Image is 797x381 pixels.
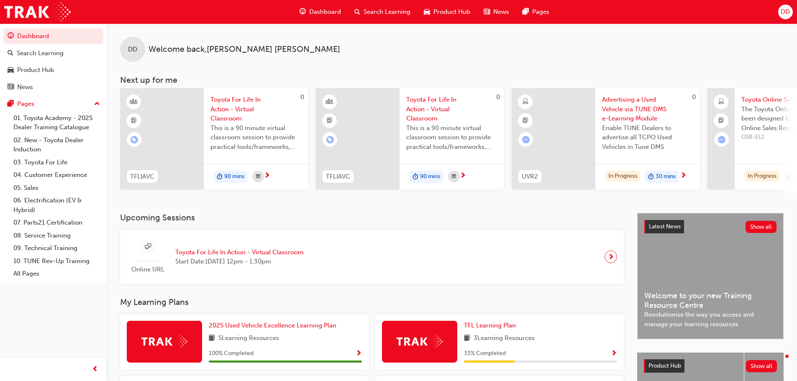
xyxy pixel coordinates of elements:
button: Pages [3,96,103,112]
a: guage-iconDashboard [293,3,348,20]
div: Product Hub [17,65,54,75]
span: laptop-icon [718,97,724,107]
a: 06. Electrification (EV & Hybrid) [10,194,103,216]
span: next-icon [680,172,687,180]
a: 04. Customer Experience [10,169,103,182]
a: 0UVR2Advertising a Used Vehicle via TUNE DMS e-Learning ModuleEnable TUNE Dealers to advertise al... [512,88,700,189]
a: 01. Toyota Academy - 2025 Dealer Training Catalogue [10,112,103,134]
span: sessionType_ONLINE_URL-icon [145,242,151,252]
span: learningRecordVerb_ATTEMPT-icon [718,136,725,143]
a: Product HubShow all [644,359,777,373]
span: News [493,7,509,17]
span: Welcome to your new Training Resource Centre [644,291,776,310]
button: Show Progress [356,348,362,359]
span: learningRecordVerb_ENROLL-icon [131,136,138,143]
a: 10. TUNE Rev-Up Training [10,255,103,268]
a: Latest NewsShow allWelcome to your new Training Resource CentreRevolutionise the way you access a... [637,213,784,339]
div: Pages [17,99,34,109]
span: 33 % Completed [464,349,506,358]
span: search-icon [354,7,360,17]
a: 03. Toyota For Life [10,156,103,169]
span: book-icon [464,333,470,344]
button: Show all [746,360,777,372]
span: 0 [300,93,304,101]
a: Latest NewsShow all [644,220,776,233]
span: 90 mins [420,172,440,182]
div: In Progress [745,171,779,182]
span: UVR2 [522,172,538,182]
a: News [3,79,103,95]
div: Search Learning [17,49,64,58]
span: 100 % Completed [209,349,254,358]
span: Welcome back , [PERSON_NAME] [PERSON_NAME] [149,45,340,54]
span: book-icon [209,333,215,344]
a: Dashboard [3,28,103,44]
a: 02. New - Toyota Dealer Induction [10,134,103,156]
a: 0TFLIAVCToyota For Life In Action - Virtual ClassroomThis is a 90 minute virtual classroom sessio... [120,88,308,189]
span: car-icon [424,7,430,17]
span: TFLIAVC [326,172,350,182]
span: DD [781,7,790,17]
span: duration-icon [217,171,223,182]
span: booktick-icon [523,115,528,126]
span: learningRecordVerb_ENROLL-icon [326,136,334,143]
button: Show all [746,221,777,233]
div: News [17,82,33,92]
a: Online URLToyota For Life In Action - Virtual ClassroomStart Date:[DATE] 12pm - 1:30pm [127,236,617,278]
a: car-iconProduct Hub [417,3,477,20]
span: Pages [532,7,549,17]
div: In Progress [605,171,640,182]
span: This is a 90 minute virtual classroom session to provide practical tools/frameworks, behaviours a... [406,123,497,152]
span: Toyota For Life In Action - Virtual Classroom [406,95,497,123]
a: search-iconSearch Learning [348,3,417,20]
span: Product Hub [648,362,681,369]
span: guage-icon [8,33,14,40]
span: next-icon [264,172,270,180]
span: Dashboard [309,7,341,17]
span: Toyota For Life In Action - Virtual Classroom [210,95,302,123]
h3: Next up for me [107,75,797,85]
a: 09. Technical Training [10,242,103,255]
a: 2025 Used Vehicle Excellence Learning Plan [209,321,340,330]
span: TFLIAVC [130,172,154,182]
span: This is a 90 minute virtual classroom session to provide practical tools/frameworks, behaviours a... [210,123,302,152]
span: 3 Learning Resources [474,333,535,344]
span: guage-icon [300,7,306,17]
img: Trak [4,3,71,21]
span: Enable TUNE Dealers to advertise all TCPO Used Vehicles in Tune DMS [602,123,693,152]
span: 2025 Used Vehicle Excellence Learning Plan [209,322,336,329]
a: Product Hub [3,62,103,78]
a: 05. Sales [10,182,103,194]
a: All Pages [10,267,103,280]
img: Trak [397,335,443,348]
span: learningResourceType_INSTRUCTOR_LED-icon [327,97,333,107]
span: duration-icon [648,171,654,182]
h3: Upcoming Sessions [120,213,624,222]
span: calendar-icon [256,171,260,182]
span: search-icon [8,50,13,57]
span: 0 [692,93,696,101]
span: 5 Learning Resources [218,333,279,344]
iframe: Intercom live chat [769,353,789,373]
a: Search Learning [3,46,103,61]
img: Trak [141,335,187,348]
a: 0TFLIAVCToyota For Life In Action - Virtual ClassroomThis is a 90 minute virtual classroom sessio... [316,88,504,189]
span: Toyota For Life In Action - Virtual Classroom [175,248,304,257]
button: DashboardSearch LearningProduct HubNews [3,27,103,96]
h3: My Learning Plans [120,297,624,307]
span: up-icon [94,99,100,110]
span: 30 mins [656,172,676,182]
button: DD [778,5,793,19]
a: 07. Parts21 Certification [10,216,103,229]
span: Show Progress [356,350,362,358]
span: next-icon [460,172,466,180]
span: Start Date: [DATE] 12pm - 1:30pm [175,257,304,266]
span: car-icon [8,66,14,74]
span: news-icon [484,7,490,17]
span: duration-icon [413,171,418,182]
span: Product Hub [433,7,470,17]
span: booktick-icon [131,115,137,126]
span: DD [128,45,137,54]
span: next-icon [608,251,614,263]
